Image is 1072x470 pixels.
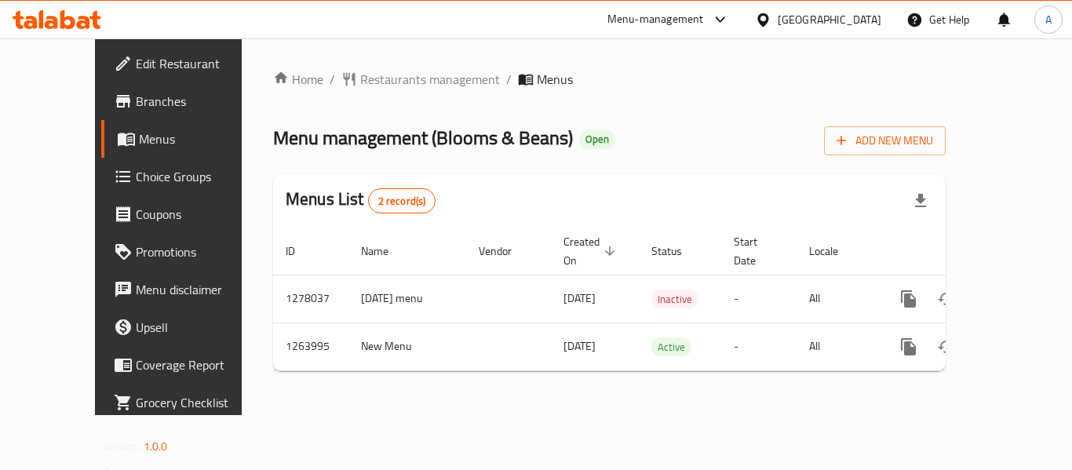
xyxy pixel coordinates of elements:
[797,322,877,370] td: All
[360,70,500,89] span: Restaurants management
[144,436,168,457] span: 1.0.0
[579,133,615,146] span: Open
[579,130,615,149] div: Open
[797,275,877,322] td: All
[101,233,274,271] a: Promotions
[537,70,573,89] span: Menus
[607,10,704,29] div: Menu-management
[651,338,691,356] span: Active
[101,45,274,82] a: Edit Restaurant
[286,242,315,261] span: ID
[563,336,596,356] span: [DATE]
[734,232,778,270] span: Start Date
[877,228,1053,275] th: Actions
[1045,11,1052,28] span: A
[101,346,274,384] a: Coverage Report
[837,131,933,151] span: Add New Menu
[721,322,797,370] td: -
[651,242,702,261] span: Status
[136,242,261,261] span: Promotions
[136,167,261,186] span: Choice Groups
[101,271,274,308] a: Menu disclaimer
[361,242,409,261] span: Name
[506,70,512,89] li: /
[563,232,620,270] span: Created On
[928,328,965,366] button: Change Status
[136,280,261,299] span: Menu disclaimer
[563,288,596,308] span: [DATE]
[273,275,348,322] td: 1278037
[136,393,261,412] span: Grocery Checklist
[273,120,573,155] span: Menu management ( Blooms & Beans )
[136,205,261,224] span: Coupons
[101,384,274,421] a: Grocery Checklist
[136,92,261,111] span: Branches
[101,82,274,120] a: Branches
[651,290,698,308] span: Inactive
[651,337,691,356] div: Active
[330,70,335,89] li: /
[902,182,939,220] div: Export file
[136,54,261,73] span: Edit Restaurant
[479,242,532,261] span: Vendor
[273,228,1053,371] table: enhanced table
[286,188,436,213] h2: Menus List
[890,280,928,318] button: more
[101,308,274,346] a: Upsell
[341,70,500,89] a: Restaurants management
[273,70,323,89] a: Home
[136,318,261,337] span: Upsell
[369,194,436,209] span: 2 record(s)
[721,275,797,322] td: -
[809,242,859,261] span: Locale
[928,280,965,318] button: Change Status
[101,158,274,195] a: Choice Groups
[139,129,261,148] span: Menus
[890,328,928,366] button: more
[348,275,466,322] td: [DATE] menu
[101,120,274,158] a: Menus
[273,322,348,370] td: 1263995
[824,126,946,155] button: Add New Menu
[778,11,881,28] div: [GEOGRAPHIC_DATA]
[101,195,274,233] a: Coupons
[348,322,466,370] td: New Menu
[368,188,436,213] div: Total records count
[136,355,261,374] span: Coverage Report
[103,436,141,457] span: Version:
[273,70,946,89] nav: breadcrumb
